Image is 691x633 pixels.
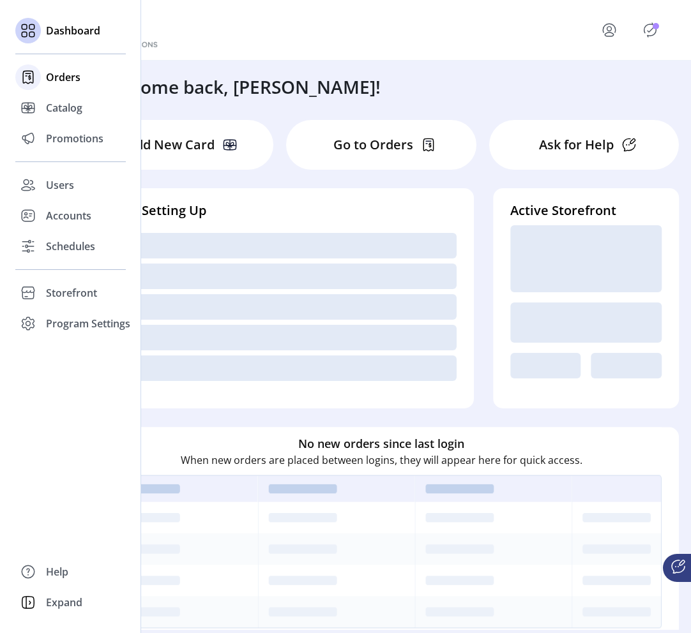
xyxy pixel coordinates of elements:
span: Promotions [46,131,103,146]
p: Add New Card [127,135,215,154]
p: When new orders are placed between logins, they will appear here for quick access. [181,452,582,468]
span: Dashboard [46,23,100,38]
h4: Finish Setting Up [101,201,457,220]
button: menu [584,15,640,45]
span: Program Settings [46,316,130,331]
h4: Active Storefront [510,201,662,220]
p: Go to Orders [333,135,413,154]
p: Ask for Help [539,135,614,154]
span: Expand [46,595,82,610]
span: Help [46,564,68,579]
span: Storefront [46,285,97,301]
h3: Welcome back, [PERSON_NAME]! [100,73,381,100]
button: Publisher Panel [640,20,660,40]
span: Schedules [46,239,95,254]
span: Accounts [46,208,91,223]
span: Orders [46,70,80,85]
span: Users [46,177,74,193]
span: Catalog [46,100,82,115]
h6: No new orders since last login [298,435,464,452]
